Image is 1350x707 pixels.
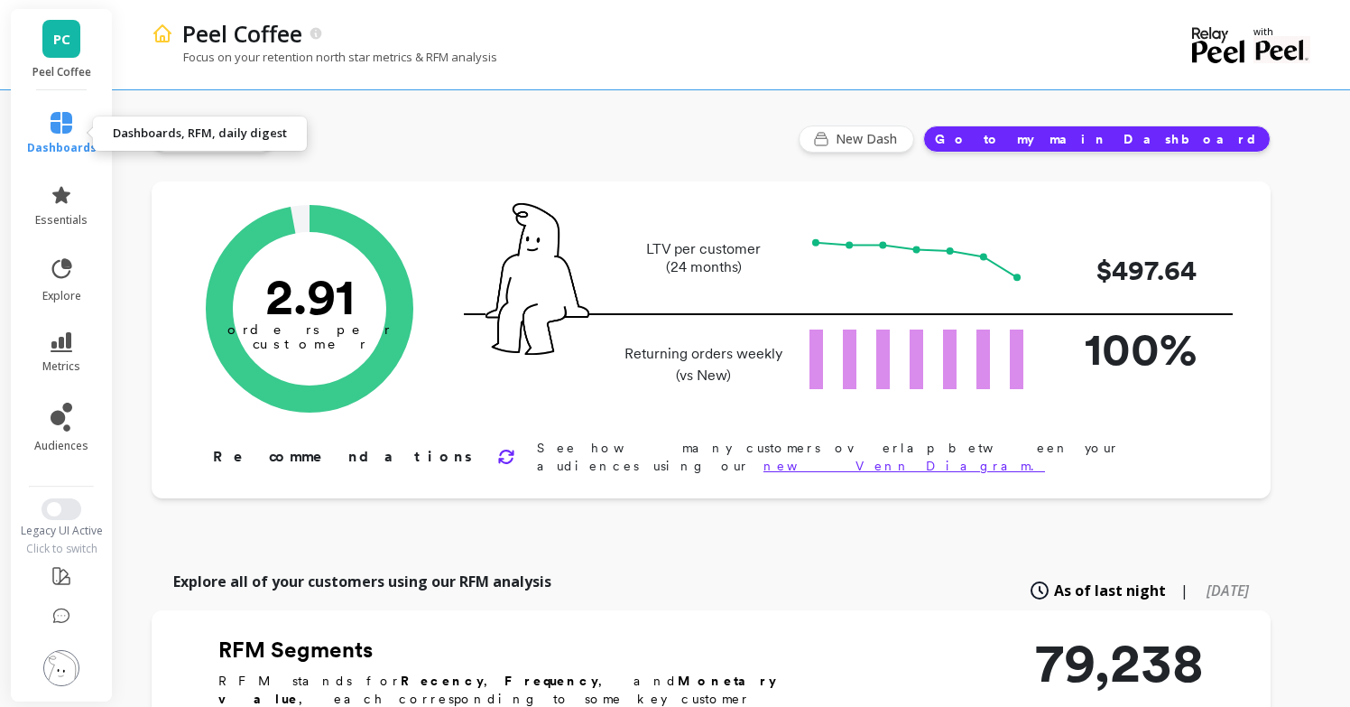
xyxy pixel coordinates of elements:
img: pal seatted on line [485,203,589,355]
b: Frequency [504,674,598,688]
b: Recency [401,674,484,688]
button: New Dash [799,126,914,153]
p: Focus on your retention north star metrics & RFM analysis [152,49,497,65]
button: Go to my main Dashboard [923,126,1271,153]
div: Legacy UI Active [9,524,115,538]
p: with [1253,27,1310,36]
p: Recommendations [213,446,476,468]
span: | [1180,580,1188,601]
p: See how many customers overlap between your audiences using our [537,439,1213,475]
span: [DATE] [1207,581,1249,600]
img: header icon [152,23,173,44]
a: new Venn Diagram. [763,459,1045,473]
span: explore [42,289,81,303]
div: Click to switch [9,542,115,556]
h2: RFM Segments [218,636,832,665]
p: $497.64 [1052,250,1197,291]
span: essentials [35,213,88,228]
img: partner logo [1253,36,1310,63]
span: metrics [42,359,80,374]
span: audiences [34,439,88,453]
p: LTV per customer (24 months) [619,240,788,276]
p: Explore all of your customers using our RFM analysis [173,571,551,592]
span: PC [53,29,70,50]
img: profile picture [43,650,79,686]
p: Returning orders weekly (vs New) [619,343,788,386]
button: Finish Setup [152,126,274,153]
span: As of last night [1054,580,1166,601]
span: Finish Setup [186,130,263,148]
p: Peel Coffee [182,18,302,49]
button: Switch to New UI [42,498,81,520]
tspan: orders per [227,321,392,338]
p: Peel Coffee [29,65,95,79]
tspan: customer [253,336,367,352]
span: dashboards [27,141,97,155]
text: 2.91 [265,266,355,326]
p: 100% [1052,315,1197,383]
span: New Dash [836,130,902,148]
p: 79,238 [1035,636,1204,690]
